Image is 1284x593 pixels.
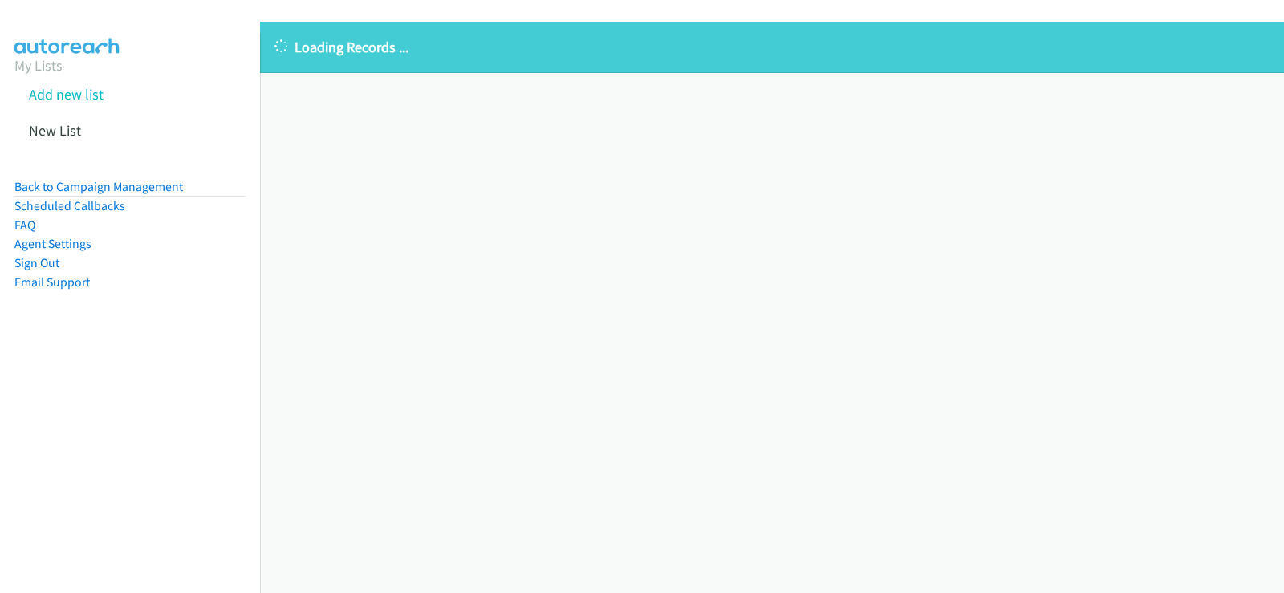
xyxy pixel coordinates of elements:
a: Add new list [29,85,104,104]
a: My Lists [14,56,63,75]
a: Email Support [14,274,90,290]
p: Loading Records ... [274,36,1270,58]
a: Back to Campaign Management [14,179,183,194]
a: Agent Settings [14,236,91,251]
a: New List [29,121,81,140]
a: Sign Out [14,255,59,270]
a: Scheduled Callbacks [14,198,125,213]
a: FAQ [14,217,35,233]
